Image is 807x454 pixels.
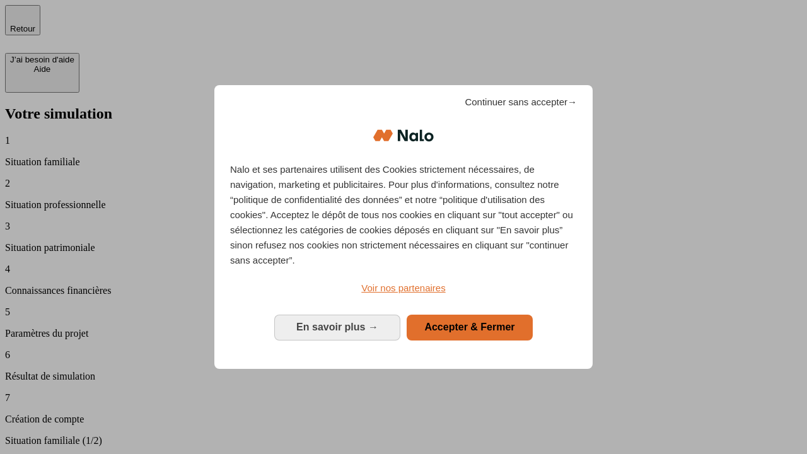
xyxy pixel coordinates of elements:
img: Logo [373,117,434,154]
p: Nalo et ses partenaires utilisent des Cookies strictement nécessaires, de navigation, marketing e... [230,162,577,268]
button: Accepter & Fermer: Accepter notre traitement des données et fermer [407,315,533,340]
span: Continuer sans accepter→ [465,95,577,110]
a: Voir nos partenaires [230,281,577,296]
div: Bienvenue chez Nalo Gestion du consentement [214,85,593,368]
span: Accepter & Fermer [424,322,514,332]
span: Voir nos partenaires [361,282,445,293]
button: En savoir plus: Configurer vos consentements [274,315,400,340]
span: En savoir plus → [296,322,378,332]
